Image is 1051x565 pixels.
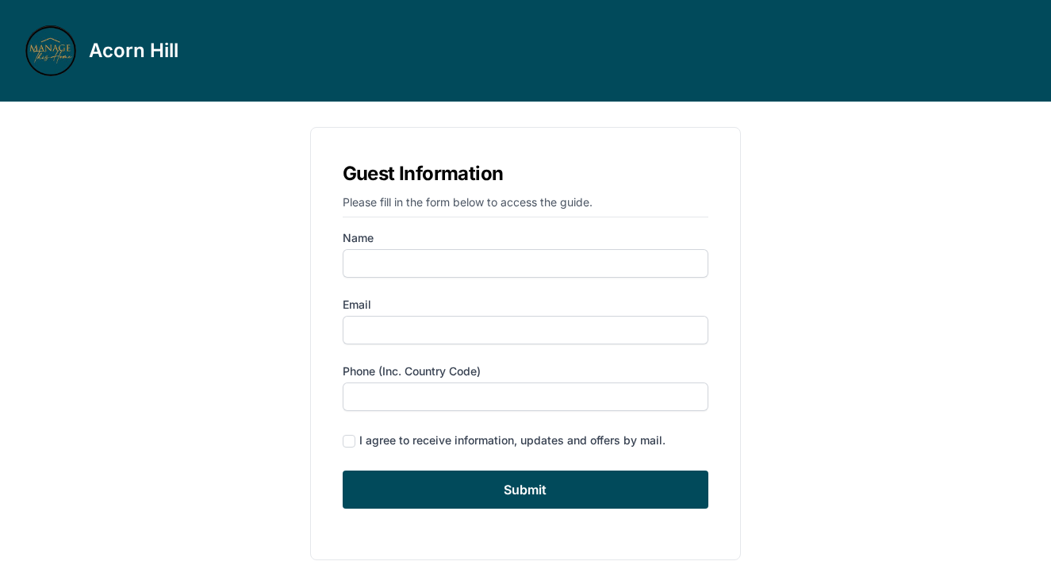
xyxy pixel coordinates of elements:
h1: Guest Information [343,160,709,188]
label: Email [343,297,709,313]
a: Acorn Hill [25,25,178,76]
p: Please fill in the form below to access the guide. [343,194,709,217]
div: I agree to receive information, updates and offers by mail. [359,432,666,448]
input: Submit [343,471,709,509]
label: Name [343,230,709,246]
img: pnuc9ztnwwxg3jt6j3w059560jvb [25,25,76,76]
h3: Acorn Hill [89,38,178,63]
label: Phone (inc. country code) [343,363,709,379]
